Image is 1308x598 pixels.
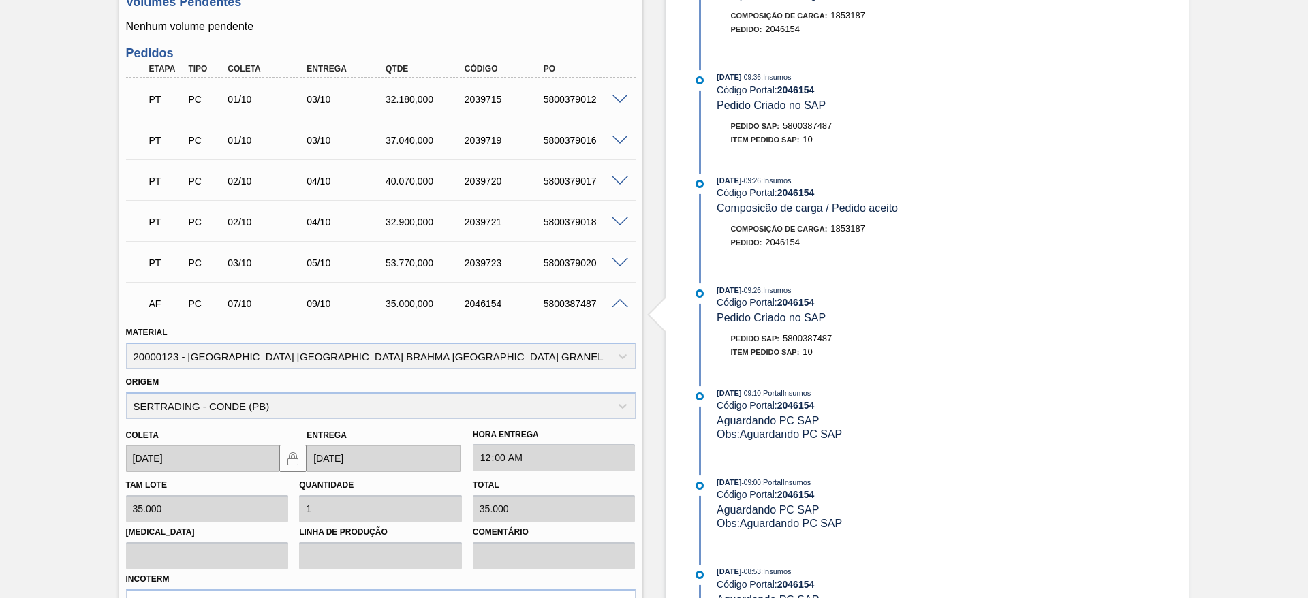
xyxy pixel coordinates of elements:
strong: 2046154 [777,187,815,198]
label: Incoterm [126,574,170,584]
div: 2039723 [461,257,550,268]
p: PT [149,257,183,268]
span: 2046154 [765,24,800,34]
div: 5800387487 [540,298,629,309]
div: 03/10/2025 [303,135,392,146]
span: : Insumos [761,176,792,185]
span: : PortalInsumos [761,389,811,397]
span: Composicão de carga / Pedido aceito [717,202,898,214]
label: Coleta [126,430,159,440]
strong: 2046154 [777,84,815,95]
label: Origem [126,377,159,387]
div: 5800379017 [540,176,629,187]
img: locked [285,450,301,467]
button: locked [279,445,307,472]
div: Etapa [146,64,187,74]
div: Pedido de Compra [185,298,225,309]
div: Entrega [303,64,392,74]
div: 40.070,000 [382,176,471,187]
div: Pedido em Trânsito [146,84,187,114]
img: atual [696,289,704,298]
div: 04/10/2025 [303,176,392,187]
p: Nenhum volume pendente [126,20,636,33]
label: Comentário [473,522,636,542]
span: Composição de Carga : [731,12,828,20]
div: Código Portal: [717,489,1040,500]
div: 2039720 [461,176,550,187]
img: atual [696,180,704,188]
span: 1853187 [830,223,865,234]
label: [MEDICAL_DATA] [126,522,289,542]
div: Código Portal: [717,84,1040,95]
span: : PortalInsumos [761,478,811,486]
span: 1853187 [830,10,865,20]
p: PT [149,217,183,227]
span: [DATE] [717,286,741,294]
label: Total [473,480,499,490]
strong: 2046154 [777,297,815,308]
span: 10 [803,134,812,144]
div: Pedido de Compra [185,217,225,227]
div: 04/10/2025 [303,217,392,227]
label: Quantidade [299,480,354,490]
span: : Insumos [761,73,792,81]
div: Código Portal: [717,297,1040,308]
span: - 09:26 [742,177,761,185]
div: 03/10/2025 [303,94,392,105]
div: 01/10/2025 [224,94,313,105]
div: Pedido em Trânsito [146,207,187,237]
div: Código Portal: [717,187,1040,198]
span: 10 [803,347,812,357]
strong: 2046154 [777,579,815,590]
div: 5800379012 [540,94,629,105]
span: Pedido SAP: [731,334,780,343]
span: 5800387487 [783,121,832,131]
div: Pedido em Trânsito [146,166,187,196]
div: 2039719 [461,135,550,146]
div: Código Portal: [717,579,1040,590]
div: 5800379016 [540,135,629,146]
div: 03/10/2025 [224,257,313,268]
span: Aguardando PC SAP [717,415,819,426]
div: 09/10/2025 [303,298,392,309]
span: Composição de Carga : [731,225,828,233]
p: PT [149,94,183,105]
div: Aguardando Faturamento [146,289,187,319]
span: Item pedido SAP: [731,348,800,356]
div: 07/10/2025 [224,298,313,309]
span: : Insumos [761,567,792,576]
img: atual [696,76,704,84]
h3: Pedidos [126,46,636,61]
p: AF [149,298,183,309]
span: Pedido Criado no SAP [717,99,826,111]
div: 02/10/2025 [224,176,313,187]
img: atual [696,392,704,400]
label: Linha de Produção [299,522,462,542]
div: 2039721 [461,217,550,227]
p: PT [149,135,183,146]
div: 37.040,000 [382,135,471,146]
label: Material [126,328,168,337]
span: Pedido SAP: [731,122,780,130]
div: Pedido em Trânsito [146,248,187,278]
strong: 2046154 [777,489,815,500]
label: Entrega [307,430,347,440]
span: [DATE] [717,73,741,81]
span: - 09:00 [742,479,761,486]
div: Pedido de Compra [185,135,225,146]
span: Pedido : [731,238,762,247]
span: Pedido : [731,25,762,33]
span: [DATE] [717,567,741,576]
span: Pedido Criado no SAP [717,312,826,324]
span: - 09:36 [742,74,761,81]
input: dd/mm/yyyy [126,445,280,472]
div: 5800379020 [540,257,629,268]
span: Obs: Aguardando PC SAP [717,428,842,440]
div: Tipo [185,64,225,74]
span: Item pedido SAP: [731,136,800,144]
div: 05/10/2025 [303,257,392,268]
img: atual [696,482,704,490]
div: Coleta [224,64,313,74]
div: 5800379018 [540,217,629,227]
span: Aguardando PC SAP [717,504,819,516]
